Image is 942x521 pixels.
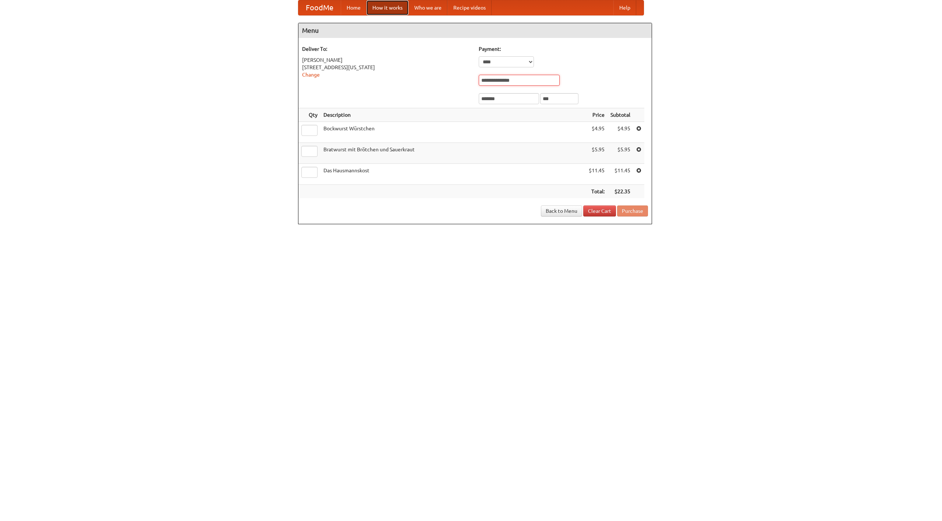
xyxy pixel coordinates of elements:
[321,122,586,143] td: Bockwurst Würstchen
[586,122,608,143] td: $4.95
[613,0,636,15] a: Help
[321,143,586,164] td: Bratwurst mit Brötchen und Sauerkraut
[586,185,608,198] th: Total:
[541,205,582,217] a: Back to Menu
[408,0,447,15] a: Who we are
[617,205,648,217] button: Purchase
[366,0,408,15] a: How it works
[298,0,341,15] a: FoodMe
[321,108,586,122] th: Description
[586,164,608,185] td: $11.45
[341,0,366,15] a: Home
[447,0,492,15] a: Recipe videos
[608,122,633,143] td: $4.95
[302,72,320,78] a: Change
[608,108,633,122] th: Subtotal
[608,164,633,185] td: $11.45
[321,164,586,185] td: Das Hausmannskost
[586,108,608,122] th: Price
[479,45,648,53] h5: Payment:
[586,143,608,164] td: $5.95
[583,205,616,217] a: Clear Cart
[298,23,652,38] h4: Menu
[608,143,633,164] td: $5.95
[302,56,471,64] div: [PERSON_NAME]
[298,108,321,122] th: Qty
[302,45,471,53] h5: Deliver To:
[608,185,633,198] th: $22.35
[302,64,471,71] div: [STREET_ADDRESS][US_STATE]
